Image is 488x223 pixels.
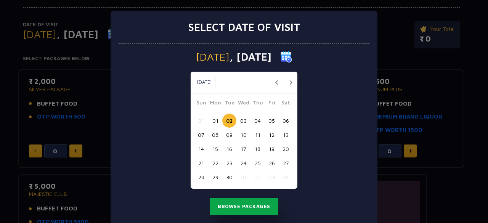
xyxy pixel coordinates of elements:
span: Sun [194,98,208,109]
button: 01 [208,114,222,128]
span: Tue [222,98,236,109]
button: 28 [194,170,208,184]
button: 02 [250,170,265,184]
button: 04 [250,114,265,128]
button: 06 [279,114,293,128]
button: 26 [265,156,279,170]
img: calender icon [281,51,292,63]
button: 17 [236,142,250,156]
button: 02 [222,114,236,128]
button: 04 [279,170,293,184]
span: Thu [250,98,265,109]
button: 22 [208,156,222,170]
button: 29 [208,170,222,184]
button: 27 [279,156,293,170]
button: 07 [194,128,208,142]
span: Sat [279,98,293,109]
button: 08 [208,128,222,142]
button: 12 [265,128,279,142]
button: 03 [265,170,279,184]
button: 19 [265,142,279,156]
span: Mon [208,98,222,109]
button: 05 [265,114,279,128]
button: 21 [194,156,208,170]
span: [DATE] [196,51,230,62]
span: , [DATE] [230,51,271,62]
button: 01 [236,170,250,184]
button: 11 [250,128,265,142]
span: Wed [236,98,250,109]
span: Fri [265,98,279,109]
button: 24 [236,156,250,170]
button: 14 [194,142,208,156]
button: 03 [236,114,250,128]
button: 09 [222,128,236,142]
button: 16 [222,142,236,156]
button: 15 [208,142,222,156]
button: 23 [222,156,236,170]
button: [DATE] [193,77,216,88]
button: 25 [250,156,265,170]
h3: Select date of visit [188,21,300,34]
button: 18 [250,142,265,156]
button: 20 [279,142,293,156]
button: Browse Packages [210,198,278,215]
button: 13 [279,128,293,142]
button: 10 [236,128,250,142]
button: 31 [194,114,208,128]
button: 30 [222,170,236,184]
